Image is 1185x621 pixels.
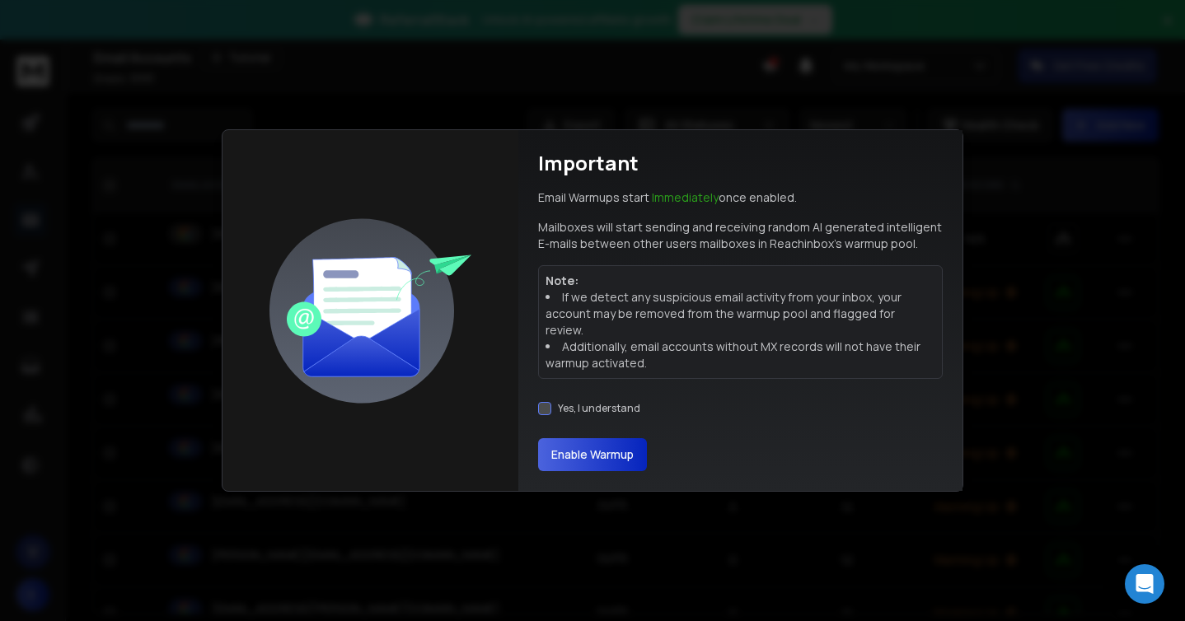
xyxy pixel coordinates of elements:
p: Email Warmups start once enabled. [538,189,797,206]
p: Note: [546,273,935,289]
li: Additionally, email accounts without MX records will not have their warmup activated. [546,339,935,371]
span: Immediately [652,189,719,205]
label: Yes, I understand [558,402,640,415]
li: If we detect any suspicious email activity from your inbox, your account may be removed from the ... [546,289,935,339]
button: Enable Warmup [538,438,647,471]
h1: Important [538,150,639,176]
div: Open Intercom Messenger [1125,564,1164,604]
p: Mailboxes will start sending and receiving random AI generated intelligent E-mails between other ... [538,219,943,252]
